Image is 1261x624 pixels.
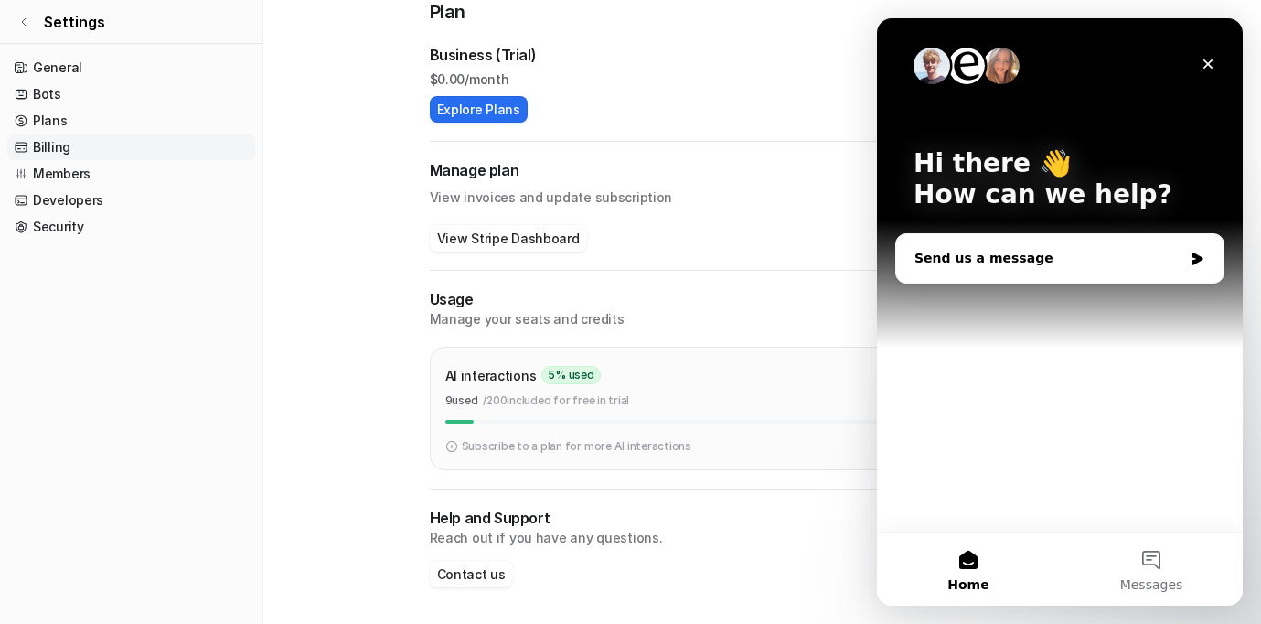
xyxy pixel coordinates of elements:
[44,11,105,33] span: Settings
[430,310,1095,328] p: Manage your seats and credits
[7,55,255,81] a: General
[445,366,537,385] p: AI interactions
[877,18,1243,606] iframe: Intercom live chat
[430,181,1095,207] p: View invoices and update subscription
[7,214,255,240] a: Security
[462,438,691,455] p: Subscribe to a plan for more AI interactions
[7,108,255,134] a: Plans
[483,393,629,409] p: / 200 included for free in trial
[430,96,528,123] button: Explore Plans
[430,561,513,587] button: Contact us
[7,134,255,160] a: Billing
[430,70,1095,89] p: $ 0.00/month
[7,188,255,213] a: Developers
[7,161,255,187] a: Members
[541,366,600,384] span: 5 % used
[430,529,1095,547] p: Reach out if you have any questions.
[430,289,1095,310] p: Usage
[445,393,478,409] p: 9 used
[430,508,1095,529] p: Help and Support
[7,81,255,107] a: Bots
[430,44,537,66] p: Business (Trial)
[430,225,587,252] button: View Stripe Dashboard
[430,160,1095,181] h2: Manage plan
